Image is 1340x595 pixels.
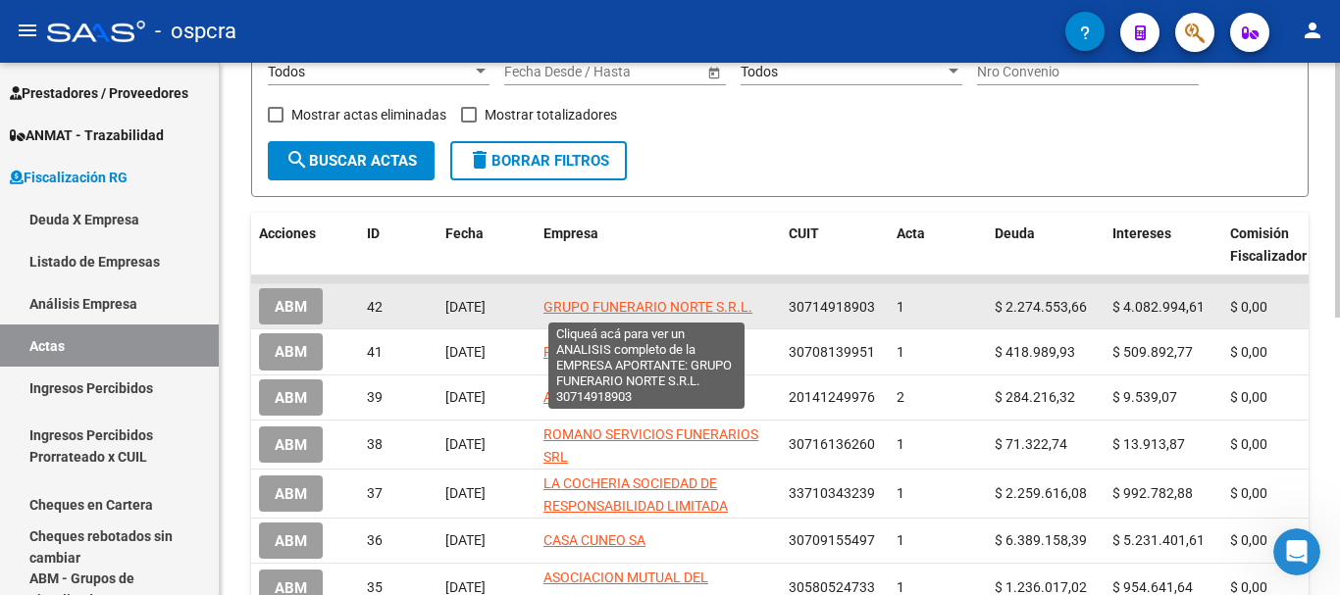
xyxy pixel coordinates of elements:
span: $ 0,00 [1230,436,1267,452]
span: 30716136260 [789,436,875,452]
span: 30709155497 [789,532,875,548]
span: 1 [897,485,904,501]
span: ABM [275,389,307,407]
span: $ 0,00 [1230,299,1267,315]
datatable-header-cell: Fecha [438,213,536,277]
span: Todos [741,64,778,79]
button: ABM [259,475,323,512]
span: $ 284.216,32 [995,389,1075,405]
span: Mostrar totalizadores [485,103,617,126]
span: $ 5.231.401,61 [1112,532,1205,548]
span: Borrar Filtros [468,152,609,170]
span: 1 [897,299,904,315]
span: Comisión Fiscalizador [1230,225,1307,264]
span: PAEZ S.R.L.- [543,344,619,360]
span: ABM [275,298,307,316]
mat-icon: delete [468,148,491,172]
span: 37 [367,485,383,501]
button: ABM [259,426,323,463]
span: Acta [897,225,925,241]
span: 30580524733 [789,579,875,595]
span: ABM [275,532,307,550]
mat-icon: search [285,148,309,172]
span: [DATE] [445,532,486,548]
span: Todos [268,64,305,79]
span: ID [367,225,380,241]
span: 20141249976 [789,389,875,405]
span: 38 [367,436,383,452]
datatable-header-cell: Acta [889,213,987,277]
span: [DATE] [445,436,486,452]
span: Fiscalización RG [10,167,128,188]
datatable-header-cell: ID [359,213,438,277]
span: ALZUA [PERSON_NAME] [543,389,694,405]
span: Acciones [259,225,316,241]
span: $ 1.236.017,02 [995,579,1087,595]
span: CASA CUNEO SA [543,532,645,548]
span: 36 [367,532,383,548]
span: - ospcra [155,10,236,53]
span: Empresa [543,225,598,241]
input: Fecha fin [593,64,689,80]
span: Buscar Actas [285,152,417,170]
span: $ 0,00 [1230,344,1267,360]
span: 39 [367,389,383,405]
datatable-header-cell: Empresa [536,213,781,277]
button: ABM [259,288,323,324]
span: [DATE] [445,485,486,501]
span: [DATE] [445,344,486,360]
span: 1 [897,579,904,595]
span: $ 6.389.158,39 [995,532,1087,548]
span: 30714918903 [789,299,875,315]
span: $ 9.539,07 [1112,389,1177,405]
span: Fecha [445,225,484,241]
datatable-header-cell: CUIT [781,213,889,277]
button: ABM [259,333,323,370]
span: $ 0,00 [1230,485,1267,501]
span: 30708139951 [789,344,875,360]
span: 35 [367,579,383,595]
span: ABM [275,436,307,454]
span: GRUPO FUNERARIO NORTE S.R.L. [543,299,752,315]
datatable-header-cell: Acciones [251,213,359,277]
button: ABM [259,379,323,416]
span: Prestadores / Proveedores [10,82,188,104]
span: 1 [897,436,904,452]
span: $ 0,00 [1230,579,1267,595]
button: Open calendar [703,62,724,82]
span: ROMANO SERVICIOS FUNERARIOS SRL [543,426,758,465]
button: Buscar Actas [268,141,435,180]
span: Mostrar actas eliminadas [291,103,446,126]
span: LA COCHERIA SOCIEDAD DE RESPONSABILIDAD LIMITADA [543,475,728,514]
span: $ 4.082.994,61 [1112,299,1205,315]
span: [DATE] [445,389,486,405]
span: $ 2.259.616,08 [995,485,1087,501]
datatable-header-cell: Comisión Fiscalizador [1222,213,1340,277]
button: Borrar Filtros [450,141,627,180]
span: $ 0,00 [1230,532,1267,548]
span: Deuda [995,225,1035,241]
span: 33710343239 [789,485,875,501]
span: $ 418.989,93 [995,344,1075,360]
datatable-header-cell: Deuda [987,213,1105,277]
span: 41 [367,344,383,360]
mat-icon: menu [16,19,39,42]
mat-icon: person [1301,19,1324,42]
span: Intereses [1112,225,1171,241]
span: $ 71.322,74 [995,436,1067,452]
span: 42 [367,299,383,315]
span: $ 2.274.553,66 [995,299,1087,315]
span: [DATE] [445,579,486,595]
span: [DATE] [445,299,486,315]
span: ANMAT - Trazabilidad [10,124,164,146]
input: Fecha inicio [504,64,576,80]
span: 1 [897,532,904,548]
span: 1 [897,344,904,360]
span: $ 13.913,87 [1112,436,1185,452]
datatable-header-cell: Intereses [1105,213,1222,277]
span: 2 [897,389,904,405]
button: ABM [259,522,323,559]
iframe: Intercom live chat [1273,528,1320,575]
span: $ 954.641,64 [1112,579,1193,595]
span: CUIT [789,225,819,241]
